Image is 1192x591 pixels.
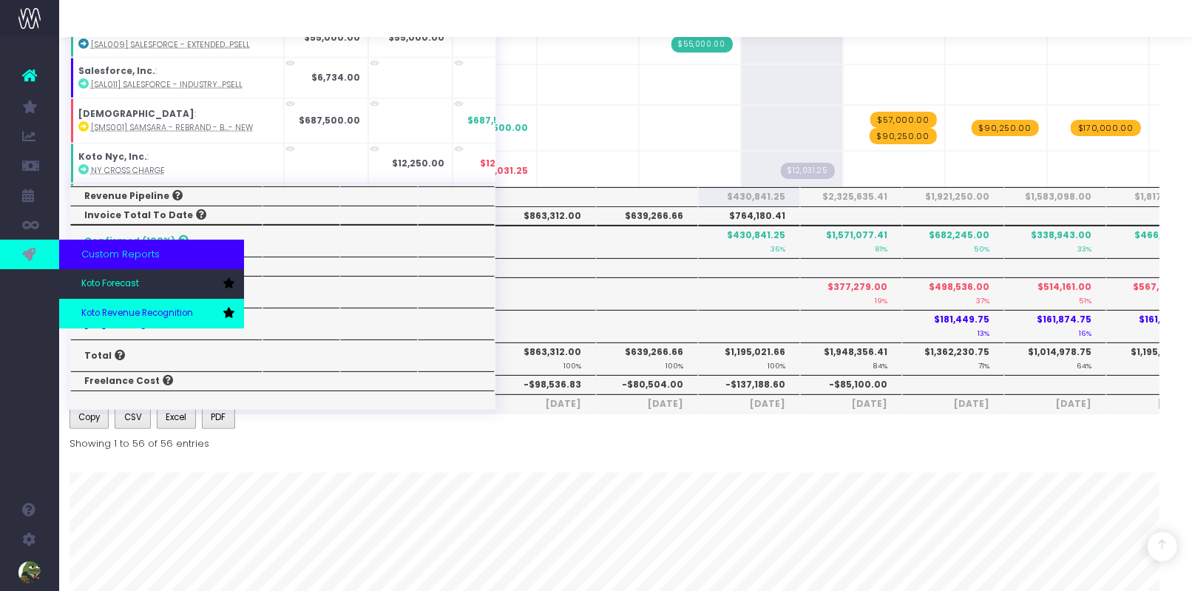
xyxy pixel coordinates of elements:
[78,411,100,424] span: Copy
[771,242,786,254] small: 36%
[115,405,151,429] button: CSV
[768,359,786,371] small: 100%
[70,432,209,450] div: Showing 1 to 56 of 56 entries
[800,277,902,310] th: $377,279.00
[91,79,243,90] abbr: [SAL011] Salesforce - Industry Icons - Brand - Upsell
[698,375,800,394] th: -$137,188.60
[800,226,902,258] th: $1,571,077.41
[564,359,582,371] small: 100%
[1018,397,1092,411] span: [DATE]
[671,36,733,53] span: Streamtime Invoice: 906 – [SAL009] Salesforce - Extended July Support - Brand - Upsell
[1004,226,1106,258] th: $338,943.00
[81,247,160,262] span: Custom Reports
[494,342,596,375] th: $863,312.00
[70,58,284,98] td: :
[698,187,800,206] th: $430,841.25
[978,326,990,338] small: 13%
[124,411,142,424] span: CSV
[916,397,990,411] span: [DATE]
[596,375,698,394] th: -$80,504.00
[698,226,800,258] th: $430,841.25
[70,98,284,143] td: :
[1077,359,1092,371] small: 64%
[902,342,1004,375] th: $1,362,230.75
[1004,342,1106,375] th: $1,014,978.75
[870,112,937,128] span: wayahead Revenue Forecast Item
[70,371,263,391] th: Freelance Cost
[157,405,196,429] button: Excel
[494,206,596,226] th: $863,312.00
[311,71,360,84] strong: $6,734.00
[81,277,139,291] span: Koto Forecast
[70,143,284,183] td: :
[698,206,800,226] th: $764,180.41
[873,359,888,371] small: 84%
[1071,120,1141,136] span: wayahead Revenue Forecast Item
[480,157,529,170] span: $12,031.25
[1078,242,1092,254] small: 33%
[977,294,990,305] small: 37%
[91,39,250,50] abbr: [SAL009] Salesforce - Extended July Support - Brand - Upsell
[972,120,1039,136] span: wayahead Revenue Forecast Item
[70,340,263,371] th: Total
[70,18,284,58] td: :
[59,269,244,299] a: Koto Forecast
[876,294,888,305] small: 19%
[202,405,235,429] button: PDF
[876,242,888,254] small: 81%
[1080,326,1092,338] small: 16%
[91,122,253,133] abbr: [SMS001] Samsara - Rebrand - Brand - New
[610,397,684,411] span: [DATE]
[70,225,263,257] th: Confirmed (100%)
[78,64,155,77] strong: Salesforce, Inc.
[1004,310,1106,342] th: $161,874.75
[211,411,226,424] span: PDF
[78,107,194,120] strong: [DEMOGRAPHIC_DATA]
[800,187,902,206] th: $2,325,635.41
[975,242,990,254] small: 50%
[91,165,165,176] abbr: NY Cross Charge
[392,157,444,169] strong: $12,250.00
[70,405,109,429] button: Copy
[467,114,529,127] span: $687,500.00
[70,186,263,206] th: Revenue Pipeline
[494,375,596,394] th: -$98,536.83
[70,183,284,223] td: :
[78,150,147,163] strong: Koto Nyc, Inc.
[508,397,582,411] span: [DATE]
[781,163,835,179] span: Streamtime Draft Invoice: 911 – NY Cross Charge
[902,310,1004,342] th: $181,449.75
[800,342,902,375] th: $1,948,356.41
[870,128,937,144] span: wayahead Revenue Forecast Item
[467,121,529,135] span: $687,500.00
[388,31,444,44] strong: $55,000.00
[902,277,1004,310] th: $498,536.00
[304,31,360,44] strong: $55,000.00
[1004,187,1106,206] th: $1,583,098.00
[480,164,529,178] span: $12,031.25
[800,375,902,394] th: -$85,100.00
[698,342,800,375] th: $1,195,021.66
[596,342,698,375] th: $639,266.66
[902,187,1004,206] th: $1,921,250.00
[814,397,888,411] span: [DATE]
[596,206,698,226] th: $639,266.66
[299,114,360,126] strong: $687,500.00
[979,359,990,371] small: 71%
[166,411,186,424] span: Excel
[18,561,41,584] img: images/default_profile_image.png
[81,307,193,320] span: Koto Revenue Recognition
[1080,294,1092,305] small: 51%
[902,226,1004,258] th: $682,245.00
[712,397,786,411] span: [DATE]
[1004,277,1106,310] th: $514,161.00
[59,299,244,328] a: Koto Revenue Recognition
[70,206,263,225] th: Invoice Total To Date
[666,359,684,371] small: 100%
